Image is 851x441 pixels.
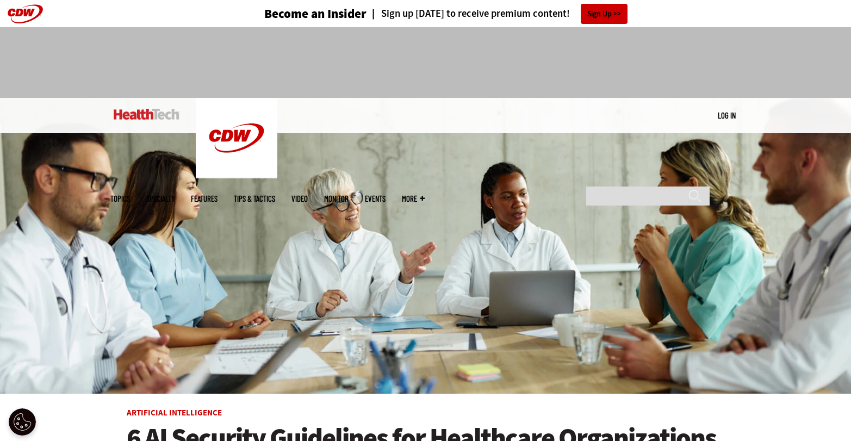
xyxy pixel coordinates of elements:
[196,170,277,181] a: CDW
[234,195,275,203] a: Tips & Tactics
[114,109,179,120] img: Home
[367,9,570,19] a: Sign up [DATE] to receive premium content!
[365,195,386,203] a: Events
[223,8,367,20] a: Become an Insider
[127,407,222,418] a: Artificial Intelligence
[9,408,36,436] div: Cookie Settings
[581,4,628,24] a: Sign Up
[402,195,425,203] span: More
[264,8,367,20] h3: Become an Insider
[718,110,736,121] div: User menu
[718,110,736,120] a: Log in
[9,408,36,436] button: Open Preferences
[196,98,277,178] img: Home
[110,195,130,203] span: Topics
[324,195,349,203] a: MonITor
[146,195,175,203] span: Specialty
[191,195,218,203] a: Features
[228,38,624,87] iframe: advertisement
[291,195,308,203] a: Video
